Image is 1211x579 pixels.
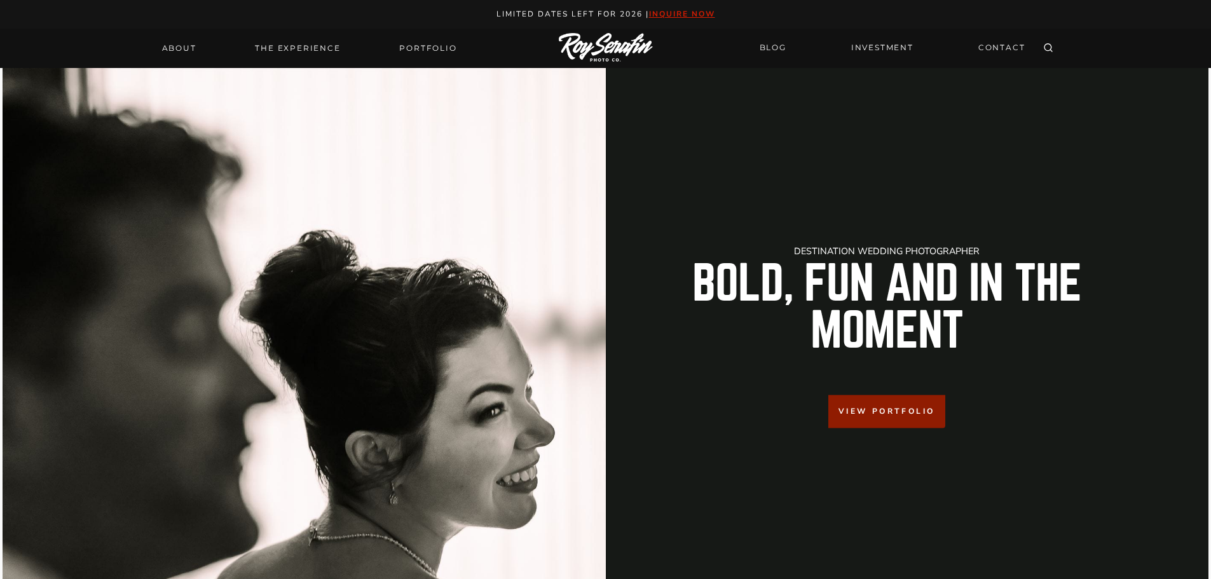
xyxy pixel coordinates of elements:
a: INVESTMENT [844,37,921,59]
a: View Portfolio [828,395,945,428]
button: View Search Form [1039,39,1057,57]
a: inquire now [649,9,715,19]
a: About [154,39,204,57]
nav: Primary Navigation [154,39,465,57]
p: Limited Dates LEft for 2026 | [14,8,1198,21]
h1: Destination Wedding Photographer [616,247,1158,255]
a: CONTACT [971,37,1033,59]
nav: Secondary Navigation [752,37,1033,59]
a: BLOG [752,37,794,59]
h2: Bold, Fun And in the Moment [616,261,1158,355]
a: Portfolio [392,39,464,57]
span: View Portfolio [838,405,935,418]
img: Logo of Roy Serafin Photo Co., featuring stylized text in white on a light background, representi... [559,33,653,63]
a: THE EXPERIENCE [247,39,348,57]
